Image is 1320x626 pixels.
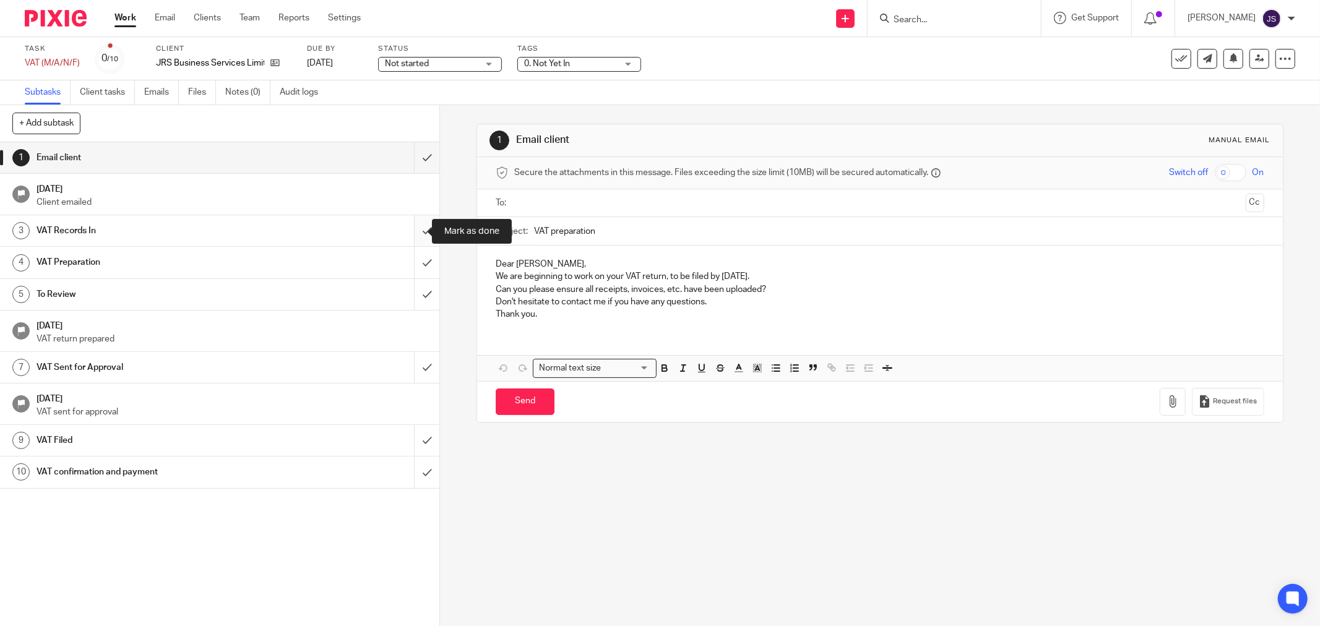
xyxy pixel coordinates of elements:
label: Subject: [496,225,528,238]
span: Secure the attachments in this message. Files exceeding the size limit (10MB) will be secured aut... [514,166,928,179]
span: On [1253,166,1264,179]
h1: VAT confirmation and payment [37,463,280,481]
div: 10 [12,463,30,481]
a: Work [114,12,136,24]
div: 7 [12,359,30,376]
h1: [DATE] [37,317,427,332]
h1: VAT Records In [37,221,280,240]
img: Pixie [25,10,87,27]
div: 1 [12,149,30,166]
div: Search for option [533,359,657,378]
div: VAT (M/A/N/F) [25,57,80,69]
h1: Email client [37,148,280,167]
h1: [DATE] [37,390,427,405]
small: /10 [108,56,119,62]
img: svg%3E [1262,9,1282,28]
span: Not started [385,59,429,68]
label: To: [496,197,509,209]
h1: Email client [516,134,907,147]
div: 3 [12,222,30,239]
p: VAT return prepared [37,333,427,345]
label: Tags [517,44,641,54]
a: Subtasks [25,80,71,105]
a: Client tasks [80,80,135,105]
span: Normal text size [536,362,603,375]
a: Email [155,12,175,24]
p: Can you please ensure all receipts, invoices, etc. have been uploaded? [496,283,1264,296]
span: Request files [1214,397,1257,406]
h1: To Review [37,285,280,304]
p: Client emailed [37,196,427,208]
label: Client [156,44,291,54]
div: 9 [12,432,30,449]
a: Audit logs [280,80,327,105]
p: VAT sent for approval [37,406,427,418]
a: Reports [278,12,309,24]
div: Manual email [1209,135,1270,145]
h1: VAT Preparation [37,253,280,272]
a: Settings [328,12,361,24]
input: Search [892,15,1004,26]
h1: VAT Sent for Approval [37,358,280,377]
p: Thank you. [496,308,1264,320]
h1: VAT Filed [37,431,280,450]
span: Switch off [1170,166,1209,179]
div: 4 [12,254,30,272]
p: JRS Business Services Limited [156,57,264,69]
input: Search for option [605,362,649,375]
a: Emails [144,80,179,105]
div: 0 [102,51,119,66]
div: 5 [12,286,30,303]
a: Team [239,12,260,24]
p: [PERSON_NAME] [1188,12,1256,24]
span: 0. Not Yet In [524,59,570,68]
p: Dear [PERSON_NAME], [496,258,1264,270]
button: Request files [1192,388,1264,416]
label: Status [378,44,502,54]
h1: [DATE] [37,180,427,195]
a: Clients [194,12,221,24]
label: Task [25,44,80,54]
a: Files [188,80,216,105]
a: Notes (0) [225,80,270,105]
label: Due by [307,44,363,54]
p: We are beginning to work on your VAT return, to be filed by [DATE]. [496,270,1264,283]
input: Send [496,388,554,415]
span: Get Support [1071,14,1119,22]
div: 1 [490,131,509,150]
button: Cc [1246,194,1264,212]
p: Don't hesitate to contact me if you have any questions. [496,296,1264,308]
span: [DATE] [307,59,333,67]
button: + Add subtask [12,113,80,134]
